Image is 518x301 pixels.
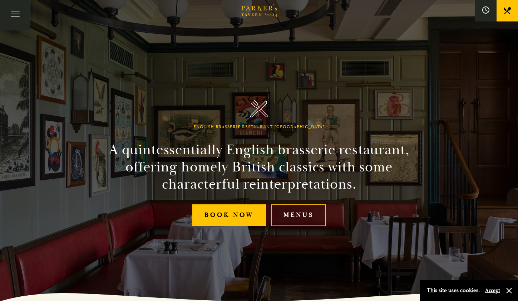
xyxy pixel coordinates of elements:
img: Parker's Tavern Brasserie Cambridge [250,100,268,117]
a: Book Now [192,204,266,226]
a: Menus [271,204,326,226]
button: Close and accept [505,287,513,294]
button: Accept [485,287,500,294]
h2: A quintessentially English brasserie restaurant, offering homely British classics with some chara... [96,141,422,193]
p: This site uses cookies. [427,285,480,296]
h1: English Brasserie Restaurant [GEOGRAPHIC_DATA] [193,125,325,130]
